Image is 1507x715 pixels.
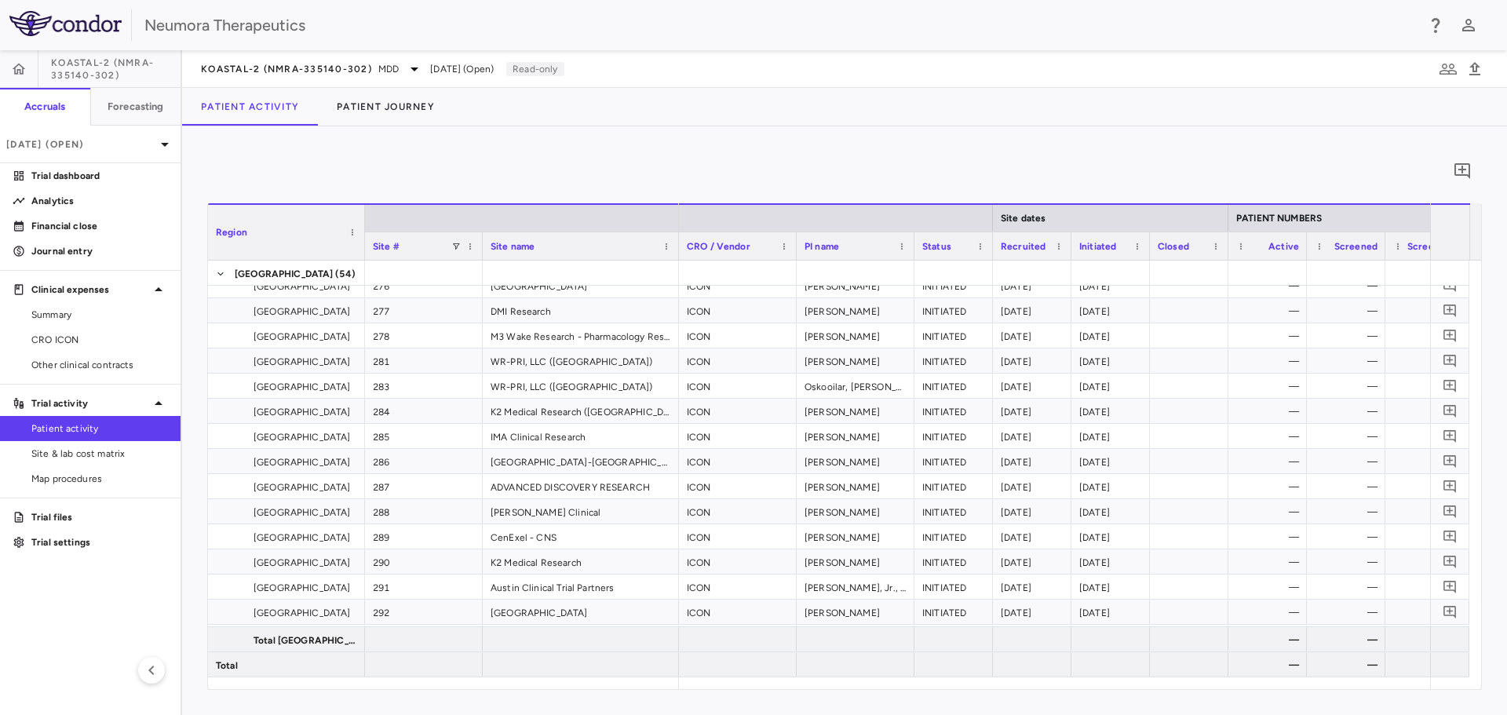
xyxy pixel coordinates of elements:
span: [GEOGRAPHIC_DATA] [254,374,351,399]
svg: Add comment [1443,479,1458,494]
button: Add comment [1439,526,1461,547]
span: Region [216,227,247,238]
span: KOASTAL-2 (NMRA-335140-302) [201,63,372,75]
div: ICON [679,424,797,448]
div: [DATE] [1071,298,1150,323]
div: [DATE] [993,298,1071,323]
div: — [1242,549,1299,575]
button: Add comment [1439,375,1461,396]
div: [DATE] [993,575,1071,599]
div: [DATE] [1071,549,1150,574]
svg: Add comment [1443,328,1458,343]
img: logo-full-SnFGN8VE.png [9,11,122,36]
div: — [1321,374,1377,399]
span: [GEOGRAPHIC_DATA] [254,399,351,425]
div: [DATE] [1071,499,1150,523]
span: KOASTAL-2 (NMRA-335140-302) [51,57,181,82]
div: [PERSON_NAME] [797,323,914,348]
div: 291 [365,575,483,599]
span: Map procedures [31,472,168,486]
div: — [1321,323,1377,348]
div: — [1242,374,1299,399]
div: — [1399,549,1456,575]
span: Other clinical contracts [31,358,168,372]
div: — [1321,549,1377,575]
span: [GEOGRAPHIC_DATA] [254,475,351,500]
div: [PERSON_NAME] [797,348,914,373]
div: [PERSON_NAME] Clinical [483,499,679,523]
div: INITIATED [914,399,993,423]
button: Add comment [1439,275,1461,296]
div: — [1242,627,1299,652]
span: [GEOGRAPHIC_DATA] [254,425,351,450]
div: — [1321,499,1377,524]
div: ICON [679,499,797,523]
span: Recruited [1001,241,1045,252]
div: — [1242,474,1299,499]
div: [PERSON_NAME] [797,399,914,423]
span: Screen-failed [1407,241,1456,252]
svg: Add comment [1453,162,1472,181]
div: ICON [679,575,797,599]
div: Austin Clinical Trial Partners [483,575,679,599]
div: — [1242,524,1299,549]
div: 289 [365,524,483,549]
span: Active [1268,241,1299,252]
div: ICON [679,474,797,498]
span: CRO / Vendor [687,241,750,252]
div: [DATE] [1071,449,1150,473]
p: Clinical expenses [31,283,149,297]
div: Premier Clinical Research Institute Inc. [483,625,679,649]
svg: Add comment [1443,529,1458,544]
div: INITIATED [914,499,993,523]
div: [DATE] [1071,474,1150,498]
div: [DATE] [993,399,1071,423]
div: INITIATED [914,524,993,549]
div: [DATE] [993,424,1071,448]
div: — [1242,323,1299,348]
span: Patient activity [31,421,168,436]
div: IMA Clinical Research [483,424,679,448]
div: [GEOGRAPHIC_DATA]-[GEOGRAPHIC_DATA] [483,449,679,473]
button: Patient Activity [182,88,318,126]
button: Add comment [1439,400,1461,421]
div: [PERSON_NAME] [797,524,914,549]
div: ADVANCED DISCOVERY RESEARCH [483,474,679,498]
svg: Add comment [1443,604,1458,619]
div: [PERSON_NAME] [797,499,914,523]
p: Analytics [31,194,168,208]
div: 285 [365,424,483,448]
p: Trial files [31,510,168,524]
h6: Accruals [24,100,65,114]
span: [GEOGRAPHIC_DATA] [254,575,351,600]
div: [PERSON_NAME], Jr., [PERSON_NAME] [797,575,914,599]
p: [DATE] (Open) [6,137,155,151]
div: 293 [365,625,483,649]
div: [DATE] [993,524,1071,549]
div: — [1242,348,1299,374]
div: INITIATED [914,449,993,473]
span: [GEOGRAPHIC_DATA] [254,550,351,575]
div: — [1399,474,1456,499]
div: ICON [679,374,797,398]
span: PI name [805,241,839,252]
div: [GEOGRAPHIC_DATA] [483,600,679,624]
div: — [1321,298,1377,323]
span: [GEOGRAPHIC_DATA] [254,626,351,651]
span: Closed [1158,241,1189,252]
span: [GEOGRAPHIC_DATA] [254,274,351,299]
div: [DATE] [993,449,1071,473]
div: ICON [679,549,797,574]
button: Add comment [1439,325,1461,346]
div: INITIATED [914,374,993,398]
div: — [1399,627,1456,652]
div: — [1399,652,1456,677]
div: DMI Research [483,298,679,323]
div: INITIATED [914,474,993,498]
div: 290 [365,549,483,574]
div: ICON [679,399,797,423]
div: K2 Medical Research ([GEOGRAPHIC_DATA]) [483,399,679,423]
div: [DATE] [993,348,1071,373]
div: [DATE] [1071,600,1150,624]
svg: Add comment [1443,504,1458,519]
